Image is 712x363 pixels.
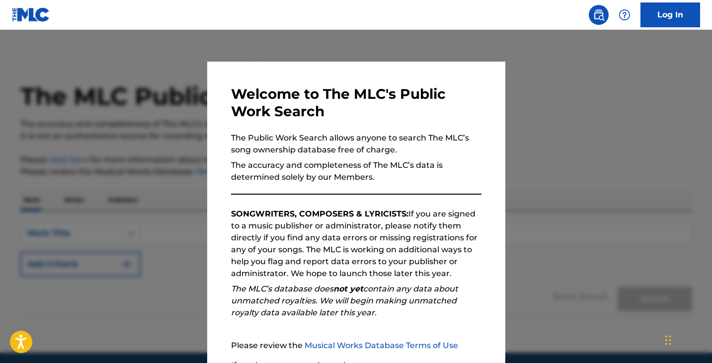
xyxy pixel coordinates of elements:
[305,341,458,350] a: Musical Works Database Terms of Use
[665,325,671,355] div: Drag
[593,9,605,21] img: search
[640,2,700,27] a: Log In
[231,209,408,218] strong: SONGWRITERS, COMPOSERS & LYRICISTS:
[662,315,712,363] iframe: Chat Widget
[231,340,481,352] p: Please review the
[231,159,481,183] p: The accuracy and completeness of The MLC’s data is determined solely by our Members.
[589,5,609,25] a: Public Search
[619,9,631,21] img: help
[231,208,481,280] p: If you are signed to a music publisher or administrator, please notify them directly if you find ...
[231,284,458,317] em: The MLC’s database does contain any data about unmatched royalties. We will begin making unmatche...
[231,132,481,156] p: The Public Work Search allows anyone to search The MLC’s song ownership database free of charge.
[231,85,481,120] h3: Welcome to The MLC's Public Work Search
[12,7,50,22] img: MLC Logo
[333,284,363,293] strong: not yet
[615,5,634,25] div: Help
